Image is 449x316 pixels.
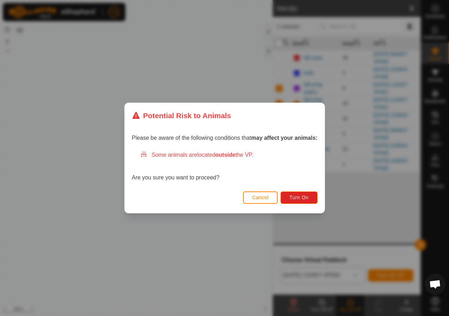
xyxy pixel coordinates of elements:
[280,191,317,204] button: Turn On
[215,152,235,158] strong: outside
[425,274,446,295] div: Open chat
[289,195,308,200] span: Turn On
[132,151,318,182] div: Are you sure you want to proceed?
[251,135,318,141] strong: may affect your animals:
[132,110,231,121] div: Potential Risk to Animals
[197,152,253,158] span: located the VP.
[243,191,278,204] button: Cancel
[140,151,318,159] div: Some animals are
[252,195,268,200] span: Cancel
[132,135,318,141] span: Please be aware of the following conditions that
